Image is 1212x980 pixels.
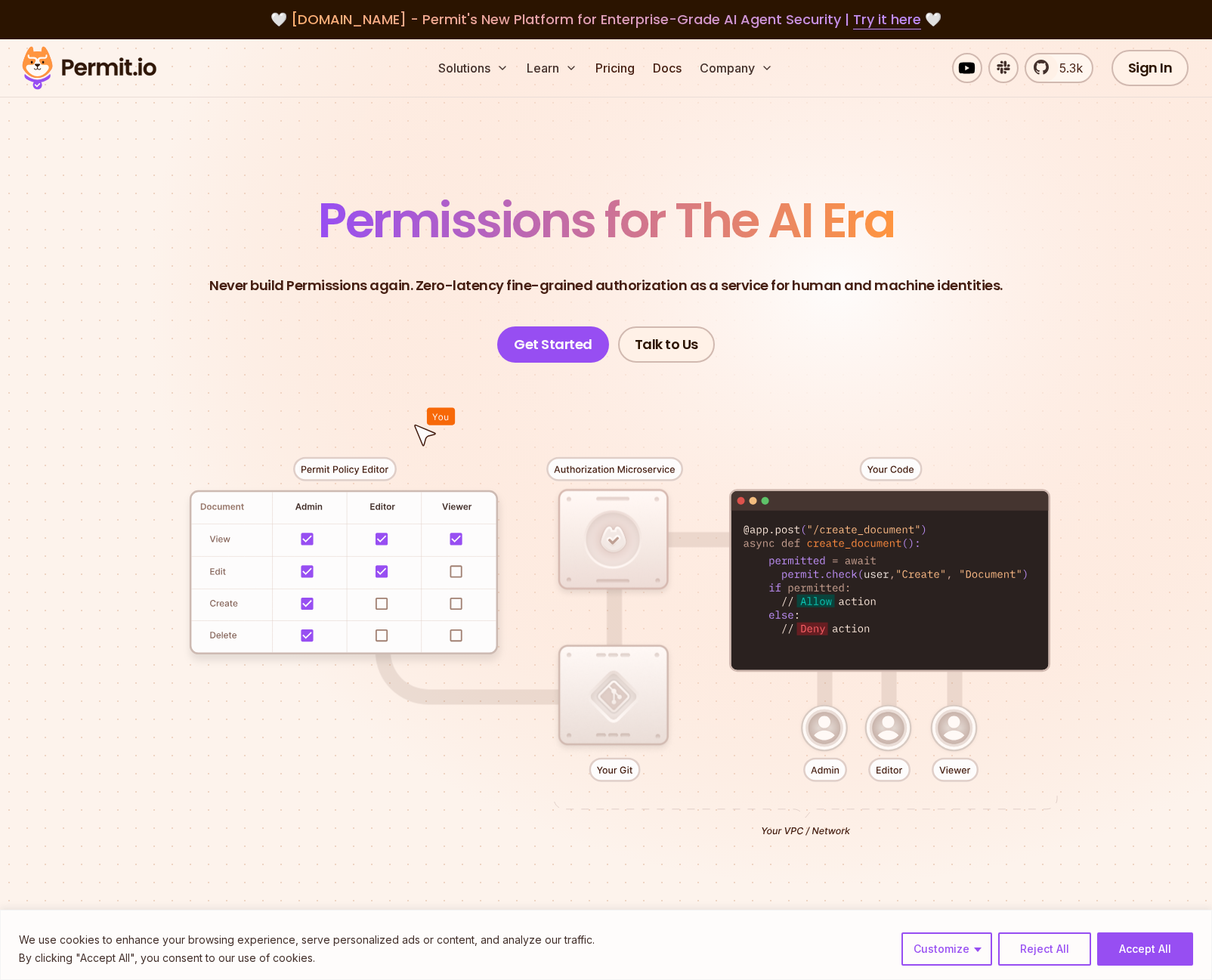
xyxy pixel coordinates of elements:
span: [DOMAIN_NAME] - Permit's New Platform for Enterprise-Grade AI Agent Security | [291,10,921,29]
img: Permit logo [15,42,163,94]
button: Accept All [1097,932,1193,966]
div: 🤍 🤍 [36,9,1176,30]
p: We use cookies to enhance your browsing experience, serve personalized ads or content, and analyz... [19,931,595,949]
a: Try it here [853,10,921,29]
button: Customize [901,932,992,966]
a: 5.3k [1025,53,1093,83]
a: Docs [647,53,688,83]
p: By clicking "Accept All", you consent to our use of cookies. [19,949,595,967]
p: Never build Permissions again. Zero-latency fine-grained authorization as a service for human and... [209,275,1003,296]
span: 5.3k [1050,59,1083,77]
button: Company [694,53,779,83]
button: Learn [521,53,583,83]
a: Talk to Us [618,326,715,363]
span: Permissions for The AI Era [318,187,894,254]
a: Get Started [497,326,609,363]
a: Pricing [589,53,641,83]
button: Solutions [432,53,515,83]
button: Reject All [998,932,1091,966]
a: Sign In [1112,50,1189,86]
